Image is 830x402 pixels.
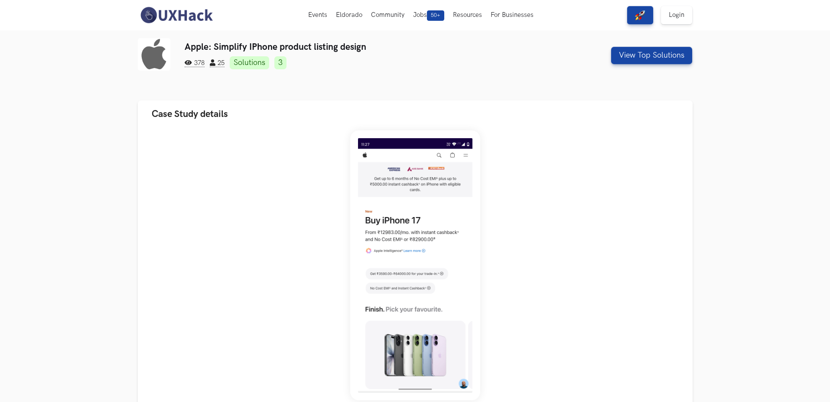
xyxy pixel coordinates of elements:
img: apple_banner.png [350,130,480,400]
span: 25 [210,59,225,67]
a: Login [661,6,692,24]
span: Case Study details [152,108,228,120]
button: Case Study details [138,100,693,128]
span: 378 [185,59,205,67]
span: 50+ [427,10,444,21]
h3: Apple: Simplify IPhone product listing design [185,42,552,52]
a: 3 [274,56,286,69]
a: Solutions [230,56,269,69]
button: View Top Solutions [611,47,692,64]
img: rocket [635,10,645,20]
img: Apple logo [138,38,170,71]
img: UXHack-logo.png [138,6,215,24]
